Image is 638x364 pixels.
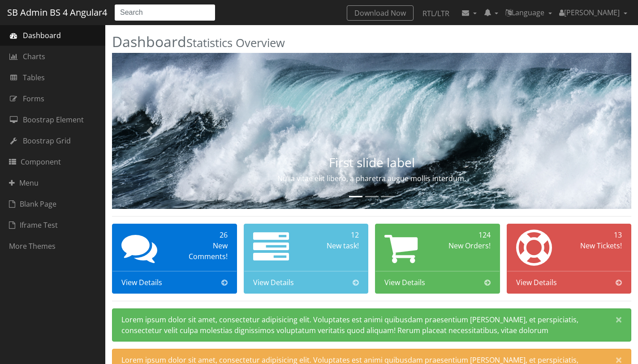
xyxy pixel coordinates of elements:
span: × [616,313,622,325]
a: Language [502,4,556,22]
h3: First slide label [190,156,553,169]
div: 12 [309,230,359,240]
span: View Details [384,277,425,288]
div: New Orders! [441,240,491,251]
div: New Tickets! [572,240,622,251]
a: SB Admin BS 4 Angular4 [7,4,107,21]
img: Random first slide [112,53,631,209]
span: View Details [121,277,162,288]
h2: Dashboard [112,34,631,49]
a: Download Now [347,5,414,21]
span: Menu [9,178,39,188]
span: View Details [253,277,294,288]
div: 124 [441,230,491,240]
div: Lorem ipsum dolor sit amet, consectetur adipisicing elit. Voluptates est animi quibusdam praesent... [112,308,631,342]
p: Nulla vitae elit libero, a pharetra augue mollis interdum. [190,173,553,184]
button: Close [607,309,631,330]
a: RTL/LTR [415,5,457,22]
input: Search [114,4,216,21]
div: 26 [178,230,228,240]
a: [PERSON_NAME] [556,4,631,22]
div: New Comments! [178,240,228,262]
div: 13 [572,230,622,240]
small: Statistics Overview [186,35,285,51]
div: New task! [309,240,359,251]
span: View Details [516,277,557,288]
